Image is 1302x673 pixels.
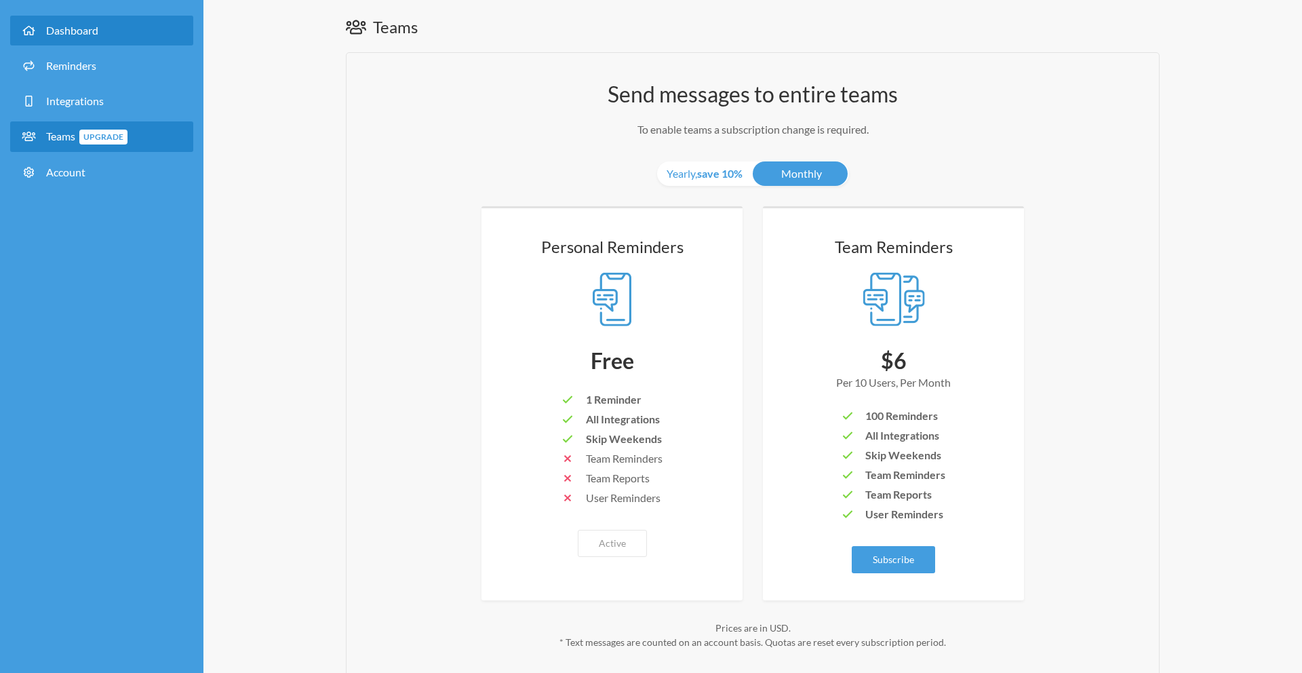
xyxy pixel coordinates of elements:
a: TeamsUpgrade [10,121,193,152]
span: User Reminders [865,507,943,520]
strong: save 10% [697,167,743,180]
div: Prices are in USD. * Text messages are counted on an account basis. Quotas are reset every subscr... [374,621,1132,649]
span: All Integrations [586,412,660,425]
a: Dashboard [10,16,193,45]
p: To enable teams a subscription change is required. [374,121,1132,138]
span: Account [46,166,85,178]
span: Skip Weekends [586,432,662,445]
span: 1 Reminder [586,393,642,406]
span: All Integrations [865,429,939,442]
a: Reminders [10,51,193,81]
span: Team Reports [865,488,932,501]
a: Yearly,save 10% [657,161,752,186]
div: Per 10 Users, Per Month [790,374,997,391]
span: Team Reminders [865,468,945,481]
a: Subscribe [852,546,935,573]
span: Team Reports [586,472,650,484]
span: Reminders [46,59,96,72]
h3: Team Reminders [790,235,997,258]
button: Active [578,530,647,557]
a: Integrations [10,86,193,116]
a: Monthly [754,161,849,186]
h1: Send messages to entire teams [374,80,1132,109]
div: Free [509,347,715,375]
span: Team Reminders [586,452,663,465]
span: Upgrade [79,130,127,145]
span: User Reminders [586,491,660,504]
span: Integrations [46,94,104,107]
span: Teams [46,130,127,142]
h1: Teams [346,16,1160,39]
span: 100 Reminders [865,409,938,422]
h3: Personal Reminders [509,235,715,258]
div: $6 [790,347,997,375]
span: Skip Weekends [865,448,941,461]
a: Account [10,157,193,187]
span: Dashboard [46,24,98,37]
